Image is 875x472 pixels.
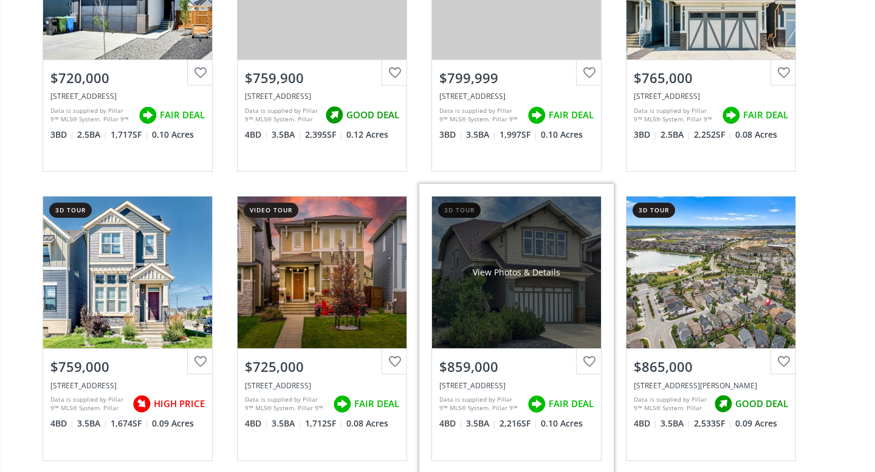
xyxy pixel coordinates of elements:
[160,109,205,121] span: FAIR DEAL
[154,397,205,410] span: HIGH PRICE
[439,69,594,87] div: $799,999
[50,380,205,391] div: 108 Magnolia Way SE, Calgary, AB T3M 2W6
[735,397,788,410] span: GOOD DEAL
[330,392,354,416] img: rating icon
[77,129,108,141] span: 2.5 BA
[634,395,708,413] div: Data is supplied by Pillar 9™ MLS® System. Pillar 9™ is the owner of the copyright in its MLS® Sy...
[549,397,594,410] span: FAIR DEAL
[439,380,594,391] div: 428 Mahogany Boulevard SE, Calgary, AB T3M 1M7
[50,357,205,376] div: $759,000
[245,106,319,124] div: Data is supplied by Pillar 9™ MLS® System. Pillar 9™ is the owner of the copyright in its MLS® Sy...
[541,417,583,430] span: 0.10 Acres
[661,129,691,141] span: 2.5 BA
[77,417,108,430] span: 3.5 BA
[634,417,657,430] span: 4 BD
[524,392,549,416] img: rating icon
[152,129,194,141] span: 0.10 Acres
[245,69,399,87] div: $759,900
[439,417,463,430] span: 4 BD
[499,129,538,141] span: 1,997 SF
[634,106,716,124] div: Data is supplied by Pillar 9™ MLS® System. Pillar 9™ is the owner of the copyright in its MLS® Sy...
[634,91,788,101] div: 82 Magnolia Court SE, Calgary, AB T3M 3M6
[634,69,788,87] div: $765,000
[245,395,327,413] div: Data is supplied by Pillar 9™ MLS® System. Pillar 9™ is the owner of the copyright in its MLS® Sy...
[743,109,788,121] span: FAIR DEAL
[111,129,149,141] span: 1,717 SF
[473,266,560,278] div: View Photos & Details
[541,129,583,141] span: 0.10 Acres
[305,129,343,141] span: 2,395 SF
[634,129,657,141] span: 3 BD
[634,380,788,391] div: 20 Mahogany Heath SE, Calgary, AB T2M 0R5
[694,129,732,141] span: 2,252 SF
[499,417,538,430] span: 2,216 SF
[305,417,343,430] span: 1,712 SF
[549,109,594,121] span: FAIR DEAL
[50,91,205,101] div: 38 Magnolia Court SE, Calgary, AB T3M 3M5
[245,91,399,101] div: 395 Mahogany Terrace SE, Calgary, AB T3M 0X4
[245,129,269,141] span: 4 BD
[50,129,74,141] span: 3 BD
[50,69,205,87] div: $720,000
[129,392,154,416] img: rating icon
[524,103,549,127] img: rating icon
[735,129,777,141] span: 0.08 Acres
[694,417,732,430] span: 2,533 SF
[735,417,777,430] span: 0.09 Acres
[346,417,388,430] span: 0.08 Acres
[346,109,399,121] span: GOOD DEAL
[466,417,496,430] span: 3.5 BA
[50,395,126,413] div: Data is supplied by Pillar 9™ MLS® System. Pillar 9™ is the owner of the copyright in its MLS® Sy...
[50,417,74,430] span: 4 BD
[322,103,346,127] img: rating icon
[245,380,399,391] div: 21 Marquis Place SE, Calgary, AB T3M 2A5
[245,417,269,430] span: 4 BD
[272,417,302,430] span: 3.5 BA
[245,357,399,376] div: $725,000
[439,395,521,413] div: Data is supplied by Pillar 9™ MLS® System. Pillar 9™ is the owner of the copyright in its MLS® Sy...
[111,417,149,430] span: 1,674 SF
[152,417,194,430] span: 0.09 Acres
[439,91,594,101] div: 162 Masters Common SE, Calgary, AB T3M 2N4
[661,417,691,430] span: 3.5 BA
[50,106,132,124] div: Data is supplied by Pillar 9™ MLS® System. Pillar 9™ is the owner of the copyright in its MLS® Sy...
[466,129,496,141] span: 3.5 BA
[439,129,463,141] span: 3 BD
[272,129,302,141] span: 3.5 BA
[136,103,160,127] img: rating icon
[439,106,521,124] div: Data is supplied by Pillar 9™ MLS® System. Pillar 9™ is the owner of the copyright in its MLS® Sy...
[634,357,788,376] div: $865,000
[346,129,388,141] span: 0.12 Acres
[354,397,399,410] span: FAIR DEAL
[719,103,743,127] img: rating icon
[711,392,735,416] img: rating icon
[439,357,594,376] div: $859,000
